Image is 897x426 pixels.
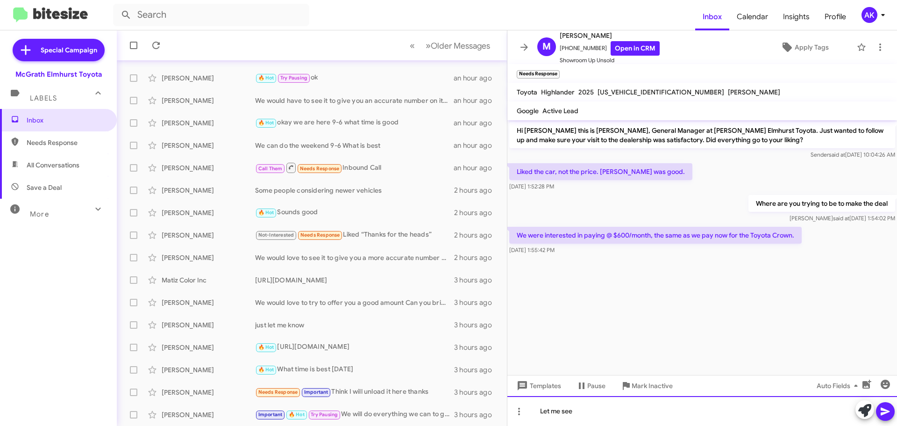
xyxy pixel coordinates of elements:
[829,151,845,158] span: said at
[795,39,829,56] span: Apply Tags
[507,377,569,394] button: Templates
[756,39,852,56] button: Apply Tags
[695,3,729,30] a: Inbox
[515,377,561,394] span: Templates
[542,107,578,115] span: Active Lead
[30,94,57,102] span: Labels
[405,36,496,55] nav: Page navigation example
[258,367,274,373] span: 🔥 Hot
[454,320,499,330] div: 3 hours ago
[162,275,255,285] div: Matiz Color Inc
[15,70,102,79] div: McGrath Elmhurst Toyota
[30,210,49,218] span: More
[560,41,660,56] span: [PHONE_NUMBER]
[509,122,895,148] p: Hi [PERSON_NAME] this is [PERSON_NAME], General Manager at [PERSON_NAME] Elmhurst Toyota. Just wa...
[517,70,560,79] small: Needs Response
[817,3,854,30] a: Profile
[27,138,106,147] span: Needs Response
[404,36,420,55] button: Previous
[258,412,283,418] span: Important
[748,195,895,212] p: Where are you trying to be to make the deal
[255,141,454,150] div: We can do the weekend 9-6 What is best
[258,389,298,395] span: Needs Response
[311,412,338,418] span: Try Pausing
[598,88,724,96] span: [US_VEHICLE_IDENTIFICATION_NUMBER]
[255,162,454,173] div: Inbound Call
[162,163,255,173] div: [PERSON_NAME]
[304,389,328,395] span: Important
[517,88,537,96] span: Toyota
[13,39,105,61] a: Special Campaign
[258,344,274,350] span: 🔥 Hot
[454,253,499,262] div: 2 hours ago
[255,72,454,83] div: ok
[280,75,307,81] span: Try Pausing
[861,7,877,23] div: AK
[162,388,255,397] div: [PERSON_NAME]
[541,88,575,96] span: Highlander
[560,30,660,41] span: [PERSON_NAME]
[162,365,255,375] div: [PERSON_NAME]
[162,410,255,419] div: [PERSON_NAME]
[27,160,79,170] span: All Conversations
[258,166,283,172] span: Call Them
[611,41,660,56] a: Open in CRM
[255,230,454,240] div: Liked “Thanks for the heads”
[454,343,499,352] div: 3 hours ago
[454,73,499,83] div: an hour ago
[809,377,869,394] button: Auto Fields
[426,40,431,51] span: »
[454,275,499,285] div: 3 hours ago
[454,163,499,173] div: an hour ago
[41,45,97,55] span: Special Campaign
[300,166,340,172] span: Needs Response
[517,107,539,115] span: Google
[255,253,454,262] div: We would love to see it to give you a more accurate number Are you able to bring it by [DATE] or ...
[255,207,454,218] div: Sounds good
[255,96,454,105] div: We would have to see it to give you an accurate number on it Can you bring it by [DATE] or is [DA...
[578,88,594,96] span: 2025
[569,377,613,394] button: Pause
[509,183,554,190] span: [DATE] 1:52:28 PM
[162,343,255,352] div: [PERSON_NAME]
[162,298,255,307] div: [PERSON_NAME]
[509,227,802,244] p: We were interested in paying @ $600/month, the same as we pay now for the Toyota Crown.
[613,377,680,394] button: Mark Inactive
[258,209,274,216] span: 🔥 Hot
[587,377,605,394] span: Pause
[27,183,62,192] span: Save a Deal
[258,75,274,81] span: 🔥 Hot
[162,73,255,83] div: [PERSON_NAME]
[255,409,454,420] div: We will do everything we can to get you to that price [DATE] Fair enough
[507,396,897,426] div: Let me see
[509,246,555,253] span: [DATE] 1:55:42 PM
[811,151,895,158] span: Sender [DATE] 10:04:26 AM
[255,320,454,330] div: just let me know
[776,3,817,30] a: Insights
[790,215,895,222] span: [PERSON_NAME] [DATE] 1:54:02 PM
[729,3,776,30] a: Calendar
[162,118,255,128] div: [PERSON_NAME]
[162,96,255,105] div: [PERSON_NAME]
[162,231,255,240] div: [PERSON_NAME]
[431,41,490,51] span: Older Messages
[255,364,454,375] div: What time is best [DATE]
[300,232,340,238] span: Needs Response
[255,387,454,397] div: Think I will unload it here thanks
[542,39,551,54] span: M
[113,4,309,26] input: Search
[162,141,255,150] div: [PERSON_NAME]
[728,88,780,96] span: [PERSON_NAME]
[255,275,454,285] div: [URL][DOMAIN_NAME]
[854,7,887,23] button: AK
[454,118,499,128] div: an hour ago
[162,208,255,217] div: [PERSON_NAME]
[255,342,454,353] div: [URL][DOMAIN_NAME]
[162,320,255,330] div: [PERSON_NAME]
[817,377,861,394] span: Auto Fields
[454,141,499,150] div: an hour ago
[509,163,692,180] p: Liked the car, not the price. [PERSON_NAME] was good.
